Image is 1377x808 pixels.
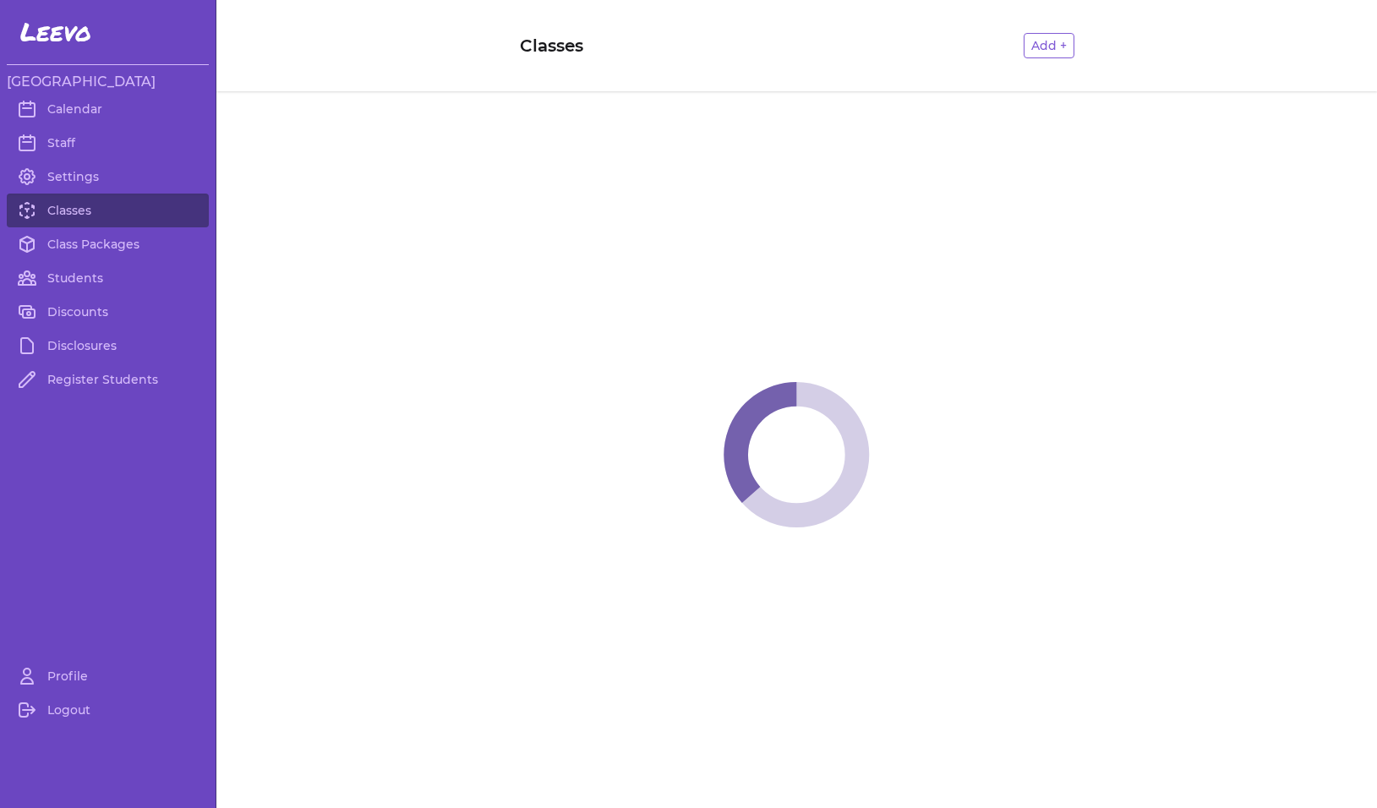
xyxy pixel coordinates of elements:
[7,659,209,693] a: Profile
[7,194,209,227] a: Classes
[1024,33,1074,58] button: Add +
[7,227,209,261] a: Class Packages
[20,17,91,47] span: Leevo
[7,295,209,329] a: Discounts
[7,363,209,396] a: Register Students
[7,92,209,126] a: Calendar
[7,693,209,727] a: Logout
[7,126,209,160] a: Staff
[7,160,209,194] a: Settings
[7,261,209,295] a: Students
[7,329,209,363] a: Disclosures
[7,72,209,92] h3: [GEOGRAPHIC_DATA]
